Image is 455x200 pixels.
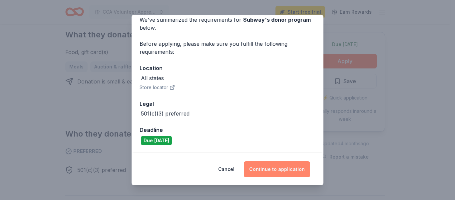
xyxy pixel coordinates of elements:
[140,99,315,108] div: Legal
[140,126,315,134] div: Deadline
[140,64,315,72] div: Location
[140,40,315,56] div: Before applying, please make sure you fulfill the following requirements:
[244,161,310,177] button: Continue to application
[141,136,172,145] div: Due [DATE]
[141,74,164,82] div: All states
[141,110,190,118] div: 501(c)(3) preferred
[218,161,234,177] button: Cancel
[243,16,311,23] span: Subway 's donor program
[140,83,175,91] button: Store locator
[140,16,315,32] div: We've summarized the requirements for below.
